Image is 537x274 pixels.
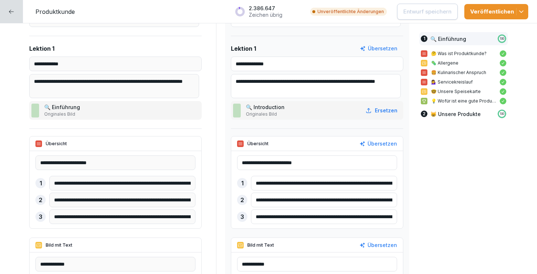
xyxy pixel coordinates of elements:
p: 🔍 Einführung [44,103,81,111]
p: Übersicht [247,140,268,147]
p: Entwurf speichern [403,8,452,16]
button: Veröffentlichen [464,4,528,19]
p: 100 [500,36,504,41]
button: 2.386.647Zeichen übrig [231,2,304,21]
div: 3 [237,212,247,222]
button: Übersetzen [360,45,397,53]
p: Bild mit Text [46,242,72,248]
button: Übersetzen [359,241,397,249]
p: Übersicht [46,140,67,147]
div: 1 [35,178,46,188]
p: 💁‍♀️ Servicekreislauf [431,79,496,85]
img: vigu4g0klkgxa6xxamkcpub4.png [233,104,241,117]
div: 3 [35,212,46,222]
p: 😸 Unsere Produkte [430,110,481,118]
img: vigu4g0klkgxa6xxamkcpub4.png [31,104,39,117]
p: Zeichen übrig [249,12,282,18]
div: Veröffentlichen [470,8,522,16]
p: Lektion 1 [231,44,256,53]
div: 2 [35,195,46,205]
p: Originales Bild [246,111,286,117]
p: 🤓 Unsere Speisekarte [431,88,496,95]
div: 2 [421,111,427,117]
p: Produktkunde [35,7,75,16]
p: Lektion 1 [29,44,54,53]
p: 100 [500,112,504,116]
p: Bild mit Text [247,242,274,248]
p: 🍔 Kulinarischer Anspruch [431,69,496,76]
p: 🤔 Was ist Produktkunde? [431,50,496,57]
button: Entwurf speichern [397,4,458,20]
button: Übersetzen [359,140,397,148]
div: 1 [421,35,427,42]
p: 💡 Wofür ist eine gute Produktkenntnis wichtig? [431,98,496,104]
p: 🔍 Introduction [246,103,286,111]
p: Ersetzen [375,107,397,114]
p: Originales Bild [44,111,81,117]
p: 🦠 Allergene [431,60,496,66]
p: 2.386.647 [249,5,282,12]
p: 🔍 Einführung [430,35,466,43]
div: 2 [237,195,247,205]
p: Unveröffentlichte Änderungen [317,8,384,15]
div: 1 [237,178,247,188]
